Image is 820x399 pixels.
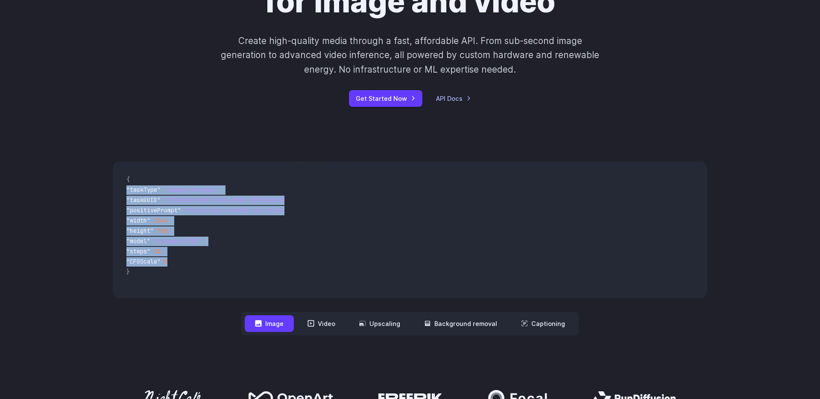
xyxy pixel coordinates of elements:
[164,258,167,265] span: 5
[126,217,150,224] span: "width"
[414,315,507,332] button: Background removal
[297,315,346,332] button: Video
[126,206,181,214] span: "positivePrompt"
[126,227,154,235] span: "height"
[150,237,154,245] span: :
[150,247,154,255] span: :
[126,258,161,265] span: "CFGScale"
[161,196,164,204] span: :
[181,206,184,214] span: :
[161,258,164,265] span: :
[184,206,495,214] span: "Futuristic stealth jet streaking through a neon-lit cityscape with glowing purple exhaust"
[164,186,219,194] span: "imageInference"
[126,268,130,276] span: }
[220,34,600,76] p: Create high-quality media through a fast, affordable API. From sub-second image generation to adv...
[154,237,202,245] span: "runware:97@2"
[150,217,154,224] span: :
[154,247,161,255] span: 40
[154,227,157,235] span: :
[126,176,130,183] span: {
[202,237,205,245] span: ,
[245,315,294,332] button: Image
[219,186,222,194] span: ,
[511,315,575,332] button: Captioning
[161,247,164,255] span: ,
[349,315,410,332] button: Upscaling
[436,94,471,103] a: API Docs
[157,227,167,235] span: 768
[154,217,167,224] span: 1344
[167,217,171,224] span: ,
[126,247,150,255] span: "steps"
[164,196,294,204] span: "7f3ebcb6-b897-49e1-b98c-f5789d2d40d7"
[161,186,164,194] span: :
[126,237,150,245] span: "model"
[167,227,171,235] span: ,
[349,90,422,107] a: Get Started Now
[126,186,161,194] span: "taskType"
[126,196,161,204] span: "taskUUID"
